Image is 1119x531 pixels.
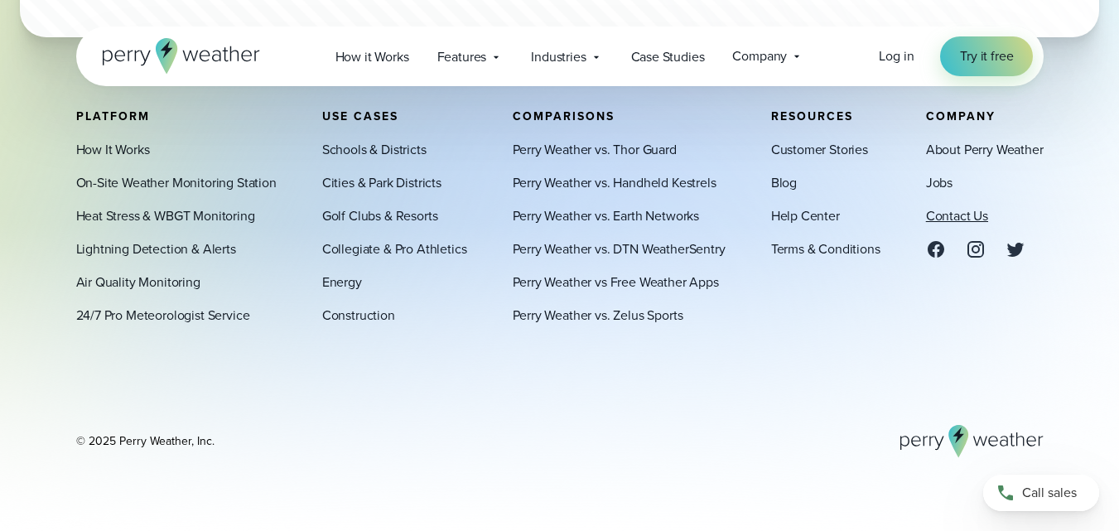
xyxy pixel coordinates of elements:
[322,273,362,292] a: Energy
[437,47,487,67] span: Features
[322,108,398,125] span: Use Cases
[926,206,988,226] a: Contact Us
[513,206,700,226] a: Perry Weather vs. Earth Networks
[513,306,683,326] a: Perry Weather vs. Zelus Sports
[76,306,250,326] a: 24/7 Pro Meteorologist Service
[631,47,705,67] span: Case Studies
[879,46,914,66] a: Log in
[322,206,438,226] a: Golf Clubs & Resorts
[940,36,1033,76] a: Try it free
[513,140,677,160] a: Perry Weather vs. Thor Guard
[771,140,868,160] a: Customer Stories
[926,108,996,125] span: Company
[879,46,914,65] span: Log in
[513,108,615,125] span: Comparisons
[76,239,236,259] a: Lightning Detection & Alerts
[322,173,441,193] a: Cities & Park Districts
[1022,483,1077,503] span: Call sales
[771,239,880,259] a: Terms & Conditions
[771,108,853,125] span: Resources
[76,140,150,160] a: How It Works
[76,108,150,125] span: Platform
[617,40,719,74] a: Case Studies
[960,46,1013,66] span: Try it free
[513,239,726,259] a: Perry Weather vs. DTN WeatherSentry
[322,140,427,160] a: Schools & Districts
[322,306,395,326] a: Construction
[76,273,200,292] a: Air Quality Monitoring
[926,173,953,193] a: Jobs
[321,40,423,74] a: How it Works
[983,475,1099,511] a: Call sales
[335,47,409,67] span: How it Works
[322,239,467,259] a: Collegiate & Pro Athletics
[513,273,719,292] a: Perry Weather vs Free Weather Apps
[926,140,1044,160] a: About Perry Weather
[732,46,787,66] span: Company
[76,433,215,450] div: © 2025 Perry Weather, Inc.
[771,173,797,193] a: Blog
[513,173,716,193] a: Perry Weather vs. Handheld Kestrels
[76,206,255,226] a: Heat Stress & WBGT Monitoring
[531,47,586,67] span: Industries
[76,173,277,193] a: On-Site Weather Monitoring Station
[771,206,840,226] a: Help Center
